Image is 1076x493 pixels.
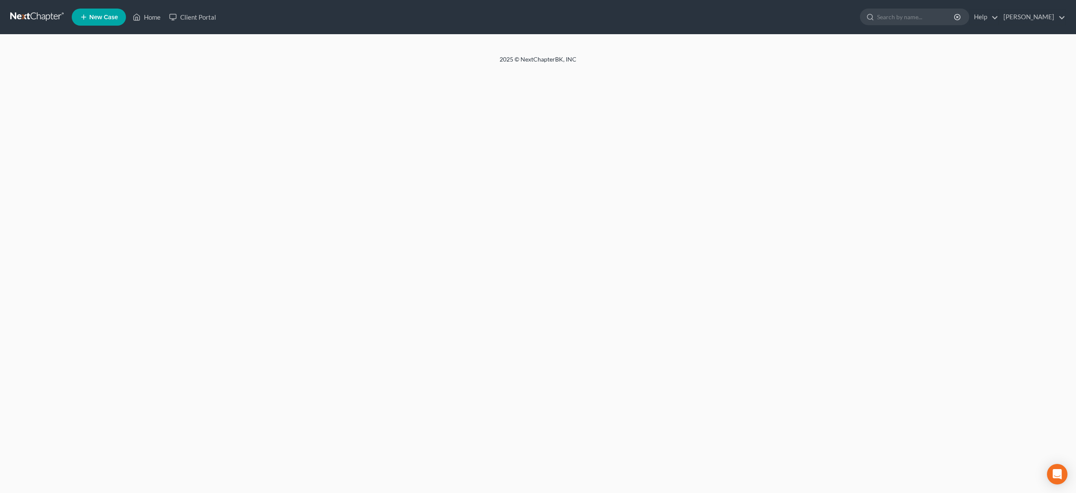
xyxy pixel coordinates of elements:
span: New Case [89,14,118,21]
a: Home [129,9,165,25]
input: Search by name... [877,9,955,25]
div: Open Intercom Messenger [1047,464,1067,484]
a: Client Portal [165,9,220,25]
a: Help [970,9,998,25]
div: 2025 © NextChapterBK, INC [295,55,781,70]
a: [PERSON_NAME] [999,9,1065,25]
